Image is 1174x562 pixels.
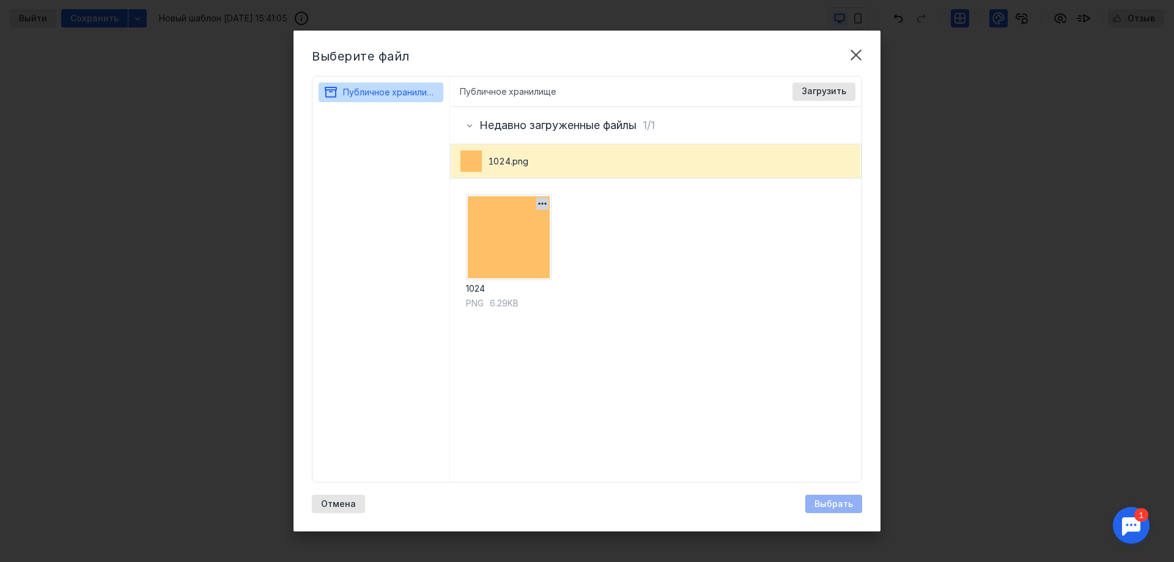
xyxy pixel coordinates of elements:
[450,107,862,144] div: Недавно загруженные файлы1/1
[479,119,637,131] h3: Недавно загруженные файлы
[802,86,846,97] span: Загрузить
[466,297,484,309] div: png
[321,499,356,509] span: Отмена
[312,49,410,64] span: Выберите файл
[466,194,552,280] img: 1024.png
[323,83,438,102] button: Публичное хранилище
[466,283,552,295] div: 1024
[312,495,365,513] button: Отмена
[460,150,482,172] img: 1024.png
[466,297,552,309] div: 6.29KB
[643,119,655,131] span: 1/1
[343,87,439,97] span: Публичное хранилище
[488,155,528,168] span: 1024.png
[792,83,855,101] button: Загрузить
[28,7,42,21] div: 1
